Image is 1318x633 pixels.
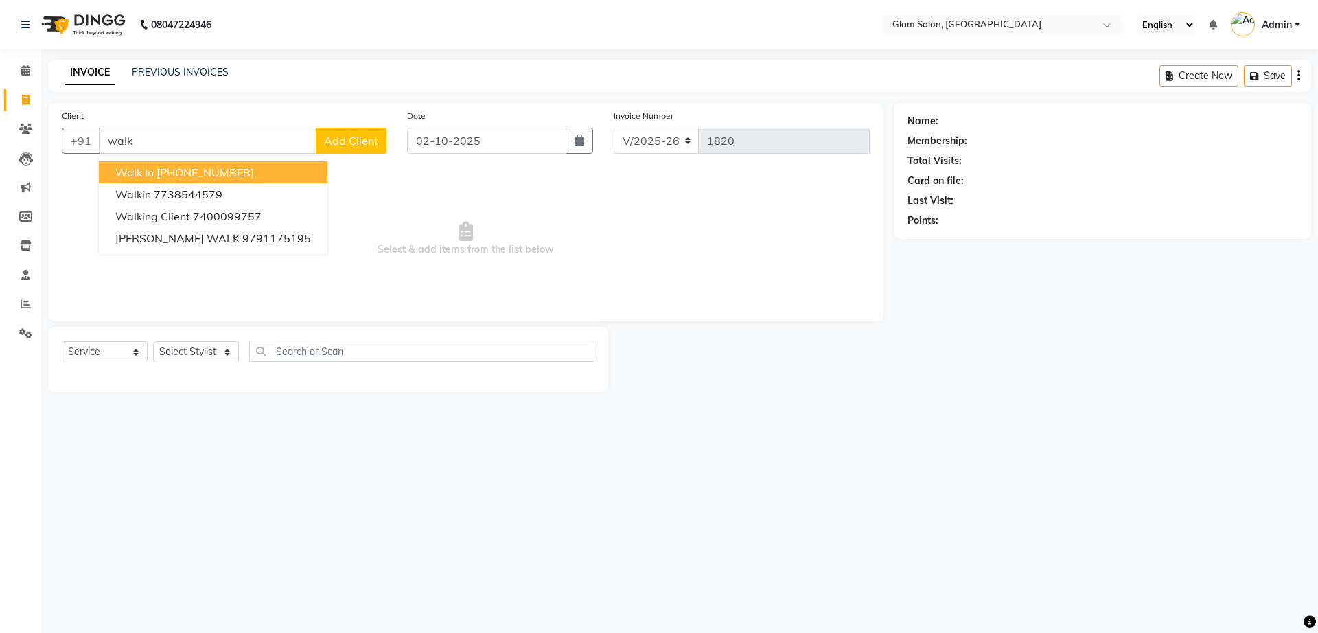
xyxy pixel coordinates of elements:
ngb-highlight: [PHONE_NUMBER] [157,165,254,179]
div: Last Visit: [907,194,953,208]
div: Card on file: [907,174,964,188]
b: 08047224946 [151,5,211,44]
label: Invoice Number [614,110,673,122]
img: logo [35,5,129,44]
label: Client [62,110,84,122]
img: Admin [1231,12,1255,36]
div: Membership: [907,134,967,148]
button: Save [1244,65,1292,87]
span: walkin [115,187,151,201]
ngb-highlight: 7400099757 [193,209,262,223]
input: Search or Scan [249,341,594,362]
span: Select & add items from the list below [62,170,870,308]
span: Admin [1262,18,1292,32]
button: Add Client [316,128,386,154]
div: Name: [907,114,938,128]
div: Total Visits: [907,154,962,168]
span: Walk In [115,165,154,179]
label: Date [407,110,426,122]
input: Search by Name/Mobile/Email/Code [99,128,316,154]
span: walking client [115,209,190,223]
ngb-highlight: 7738544579 [154,187,222,201]
div: Points: [907,214,938,228]
span: [PERSON_NAME] WALK [115,231,240,245]
a: INVOICE [65,60,115,85]
button: +91 [62,128,100,154]
ngb-highlight: 9791175195 [242,231,311,245]
button: Create New [1159,65,1238,87]
a: PREVIOUS INVOICES [132,66,229,78]
span: Add Client [324,134,378,148]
